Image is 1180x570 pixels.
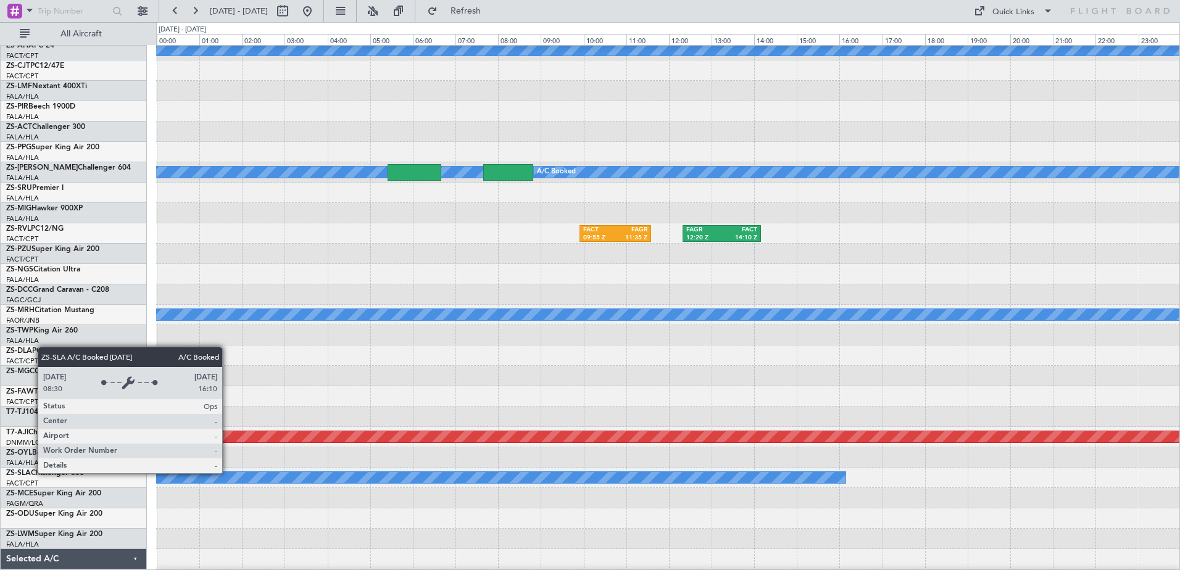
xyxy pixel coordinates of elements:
[6,266,80,273] a: ZS-NGSCitation Ultra
[440,7,492,15] span: Refresh
[583,226,615,234] div: FACT
[6,469,31,477] span: ZS-SLA
[6,499,43,508] a: FAGM/QRA
[199,34,242,45] div: 01:00
[584,34,626,45] div: 10:00
[6,429,28,436] span: T7-AJI
[6,490,101,497] a: ZS-MCESuper King Air 200
[669,34,712,45] div: 12:00
[6,458,39,468] a: FALA/HLA
[242,34,285,45] div: 02:00
[883,34,925,45] div: 17:00
[455,34,498,45] div: 07:00
[626,34,669,45] div: 11:00
[992,6,1034,19] div: Quick Links
[6,225,64,233] a: ZS-RVLPC12/NG
[285,34,327,45] div: 03:00
[6,316,39,325] a: FAOR/JNB
[6,327,33,334] span: ZS-TWP
[615,226,647,234] div: FAGR
[6,295,41,305] a: FAGC/GCJ
[6,408,38,416] span: T7-TJ104
[6,438,44,447] a: DNMM/LOS
[6,408,85,416] a: T7-TJ104Hawker 4000
[6,173,39,183] a: FALA/HLA
[925,34,968,45] div: 18:00
[498,34,541,45] div: 08:00
[6,510,35,518] span: ZS-ODU
[6,144,31,151] span: ZS-PPG
[6,327,78,334] a: ZS-TWPKing Air 260
[6,449,32,456] span: ZS-OYL
[6,234,38,244] a: FACT/CPT
[754,34,797,45] div: 14:00
[712,34,754,45] div: 13:00
[6,255,38,264] a: FACT/CPT
[839,34,882,45] div: 16:00
[6,164,131,171] a: ZS-[PERSON_NAME]Challenger 604
[797,34,839,45] div: 15:00
[6,103,28,110] span: ZS-PIR
[14,24,134,44] button: All Aircraft
[6,286,33,294] span: ZS-DCC
[6,388,65,395] a: ZS-FAWTBM-700
[6,133,39,142] a: FALA/HLA
[6,246,99,253] a: ZS-PZUSuper King Air 200
[6,246,31,253] span: ZS-PZU
[6,42,34,49] span: ZS-AHA
[6,266,33,273] span: ZS-NGS
[6,42,54,49] a: ZS-AHAPC-24
[541,34,583,45] div: 09:00
[6,388,34,395] span: ZS-FAW
[6,83,32,90] span: ZS-LMF
[32,30,130,38] span: All Aircraft
[6,62,30,70] span: ZS-CJT
[413,34,455,45] div: 06:00
[722,226,758,234] div: FACT
[6,368,111,375] a: ZS-MGCGrand Caravan - C208
[328,34,370,45] div: 04:00
[686,234,722,242] div: 12:20 Z
[6,205,83,212] a: ZS-MIGHawker 900XP
[722,234,758,242] div: 14:10 Z
[422,1,496,21] button: Refresh
[583,234,615,242] div: 09:55 Z
[6,357,38,366] a: FACT/CPT
[6,103,75,110] a: ZS-PIRBeech 1900D
[157,34,199,45] div: 00:00
[6,51,38,60] a: FACT/CPT
[38,2,109,20] input: Trip Number
[6,205,31,212] span: ZS-MIG
[6,62,64,70] a: ZS-CJTPC12/47E
[6,286,109,294] a: ZS-DCCGrand Caravan - C208
[6,123,32,131] span: ZS-ACT
[6,540,39,549] a: FALA/HLA
[6,164,78,171] span: ZS-[PERSON_NAME]
[6,92,39,101] a: FALA/HLA
[6,368,35,375] span: ZS-MGC
[1010,34,1053,45] div: 20:00
[6,153,39,162] a: FALA/HLA
[968,34,1010,45] div: 19:00
[6,469,84,477] a: ZS-SLAChallenger 350
[1095,34,1138,45] div: 22:00
[6,214,39,223] a: FALA/HLA
[6,531,35,538] span: ZS-LWM
[537,163,576,181] div: A/C Booked
[1053,34,1095,45] div: 21:00
[6,336,39,345] a: FALA/HLA
[615,234,647,242] div: 11:35 Z
[6,83,87,90] a: ZS-LMFNextant 400XTi
[6,184,64,192] a: ZS-SRUPremier I
[6,72,38,81] a: FACT/CPT
[6,307,35,314] span: ZS-MRH
[968,1,1059,21] button: Quick Links
[159,25,206,35] div: [DATE] - [DATE]
[6,144,99,151] a: ZS-PPGSuper King Air 200
[6,307,94,314] a: ZS-MRHCitation Mustang
[6,449,79,456] a: ZS-OYLBeech 1900D
[6,490,33,497] span: ZS-MCE
[6,194,39,203] a: FALA/HLA
[6,429,81,436] a: T7-AJIChallenger 604
[6,510,102,518] a: ZS-ODUSuper King Air 200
